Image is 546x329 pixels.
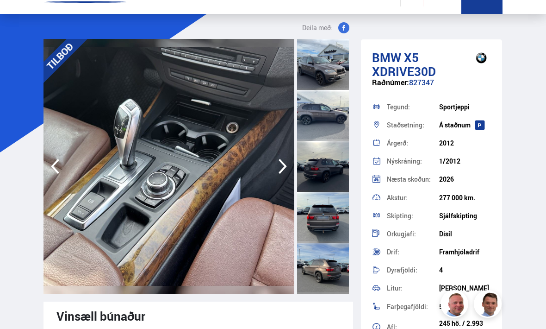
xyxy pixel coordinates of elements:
[293,22,353,33] button: Deila með:
[439,139,491,147] div: 2012
[372,78,491,96] div: 827347
[43,39,294,294] img: 3609446.jpeg
[302,22,333,33] span: Deila með:
[439,266,491,274] div: 4
[387,140,439,146] div: Árgerð:
[387,122,439,128] div: Staðsetning:
[387,213,439,219] div: Skipting:
[439,303,491,310] div: 5
[439,194,491,202] div: 277 000 km.
[439,121,491,129] div: Á staðnum
[387,267,439,273] div: Dyrafjöldi:
[387,231,439,237] div: Orkugjafi:
[32,28,88,84] div: TILBOÐ
[372,49,401,66] span: BMW
[439,230,491,238] div: Dísil
[439,176,491,183] div: 2026
[387,176,439,183] div: Næsta skoðun:
[439,103,491,111] div: Sportjeppi
[372,77,409,88] span: Raðnúmer:
[439,285,491,292] div: [PERSON_NAME]
[56,309,340,323] div: Vinsæll búnaður
[387,195,439,201] div: Akstur:
[439,212,491,220] div: Sjálfskipting
[439,248,491,256] div: Framhjóladrif
[475,291,503,319] img: FbJEzSuNWCJXmdc-.webp
[387,158,439,164] div: Nýskráning:
[439,158,491,165] div: 1/2012
[7,4,35,32] button: Opna LiveChat spjallviðmót
[372,49,436,80] span: X5 XDRIVE30D
[387,304,439,310] div: Farþegafjöldi:
[442,291,470,319] img: siFngHWaQ9KaOqBr.png
[387,104,439,110] div: Tegund:
[467,46,495,70] img: brand logo
[387,285,439,291] div: Litur:
[387,249,439,255] div: Drif:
